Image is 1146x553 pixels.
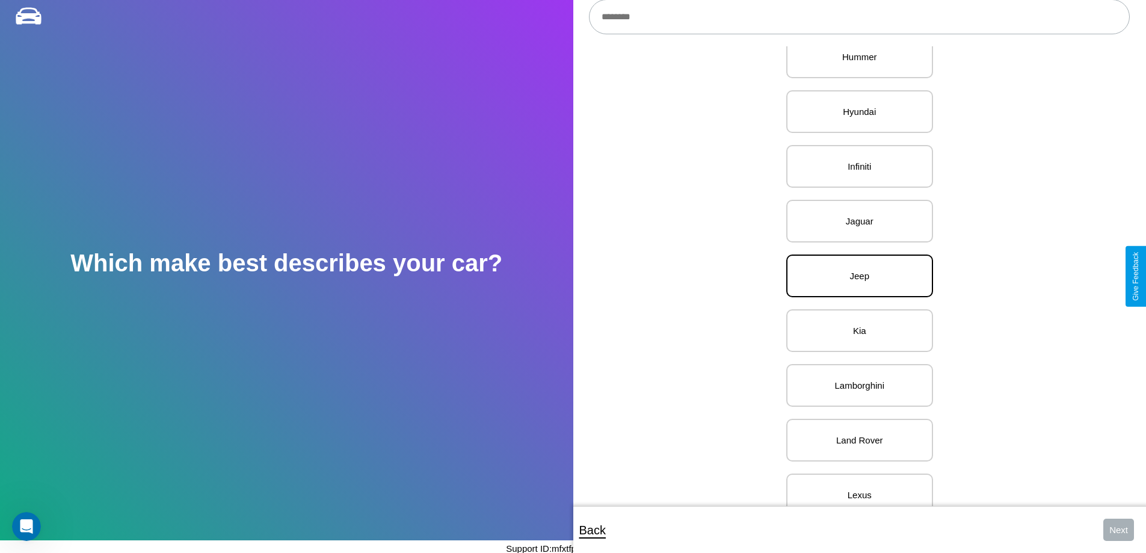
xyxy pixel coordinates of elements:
[799,432,920,448] p: Land Rover
[799,487,920,503] p: Lexus
[799,323,920,339] p: Kia
[12,512,41,541] iframe: Intercom live chat
[799,377,920,394] p: Lamborghini
[799,103,920,120] p: Hyundai
[799,49,920,65] p: Hummer
[1103,519,1134,541] button: Next
[799,268,920,284] p: Jeep
[799,158,920,175] p: Infiniti
[1132,252,1140,301] div: Give Feedback
[579,519,606,541] p: Back
[70,250,502,277] h2: Which make best describes your car?
[799,213,920,229] p: Jaguar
